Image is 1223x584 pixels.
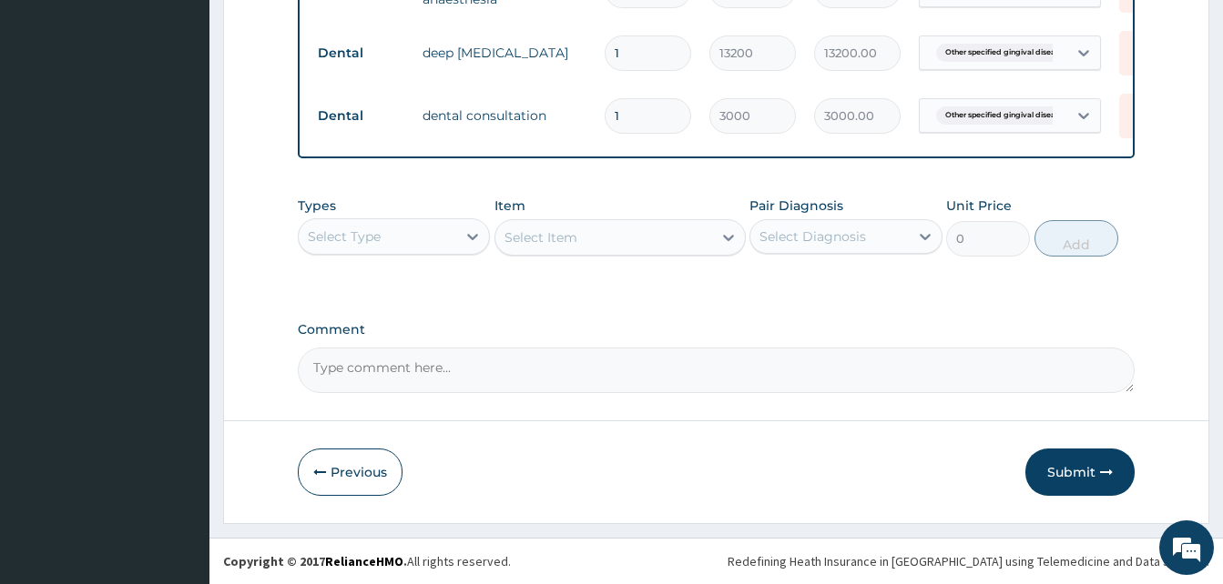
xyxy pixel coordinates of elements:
[494,196,525,215] label: Item
[413,35,596,71] td: deep [MEDICAL_DATA]
[106,176,251,359] span: We're online!
[209,538,1223,584] footer: All rights reserved.
[298,322,1135,337] label: Comment
[749,196,843,215] label: Pair Diagnosis
[1025,448,1135,496] button: Submit
[728,552,1209,570] div: Redefining Heath Insurance in [GEOGRAPHIC_DATA] using Telemedicine and Data Science!
[223,553,407,569] strong: Copyright © 2017 .
[34,91,74,136] img: d_794563401_company_1708531726252_794563401
[309,99,413,133] td: Dental
[299,9,342,53] div: Minimize live chat window
[298,198,336,214] label: Types
[936,44,1070,62] span: Other specified gingival disea...
[413,97,596,134] td: dental consultation
[9,390,347,454] textarea: Type your message and hit 'Enter'
[1034,220,1118,257] button: Add
[759,227,866,246] div: Select Diagnosis
[325,553,403,569] a: RelianceHMO
[95,102,306,126] div: Chat with us now
[309,36,413,70] td: Dental
[936,106,1070,125] span: Other specified gingival disea...
[946,196,1012,215] label: Unit Price
[308,227,381,246] div: Select Type
[298,448,403,496] button: Previous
